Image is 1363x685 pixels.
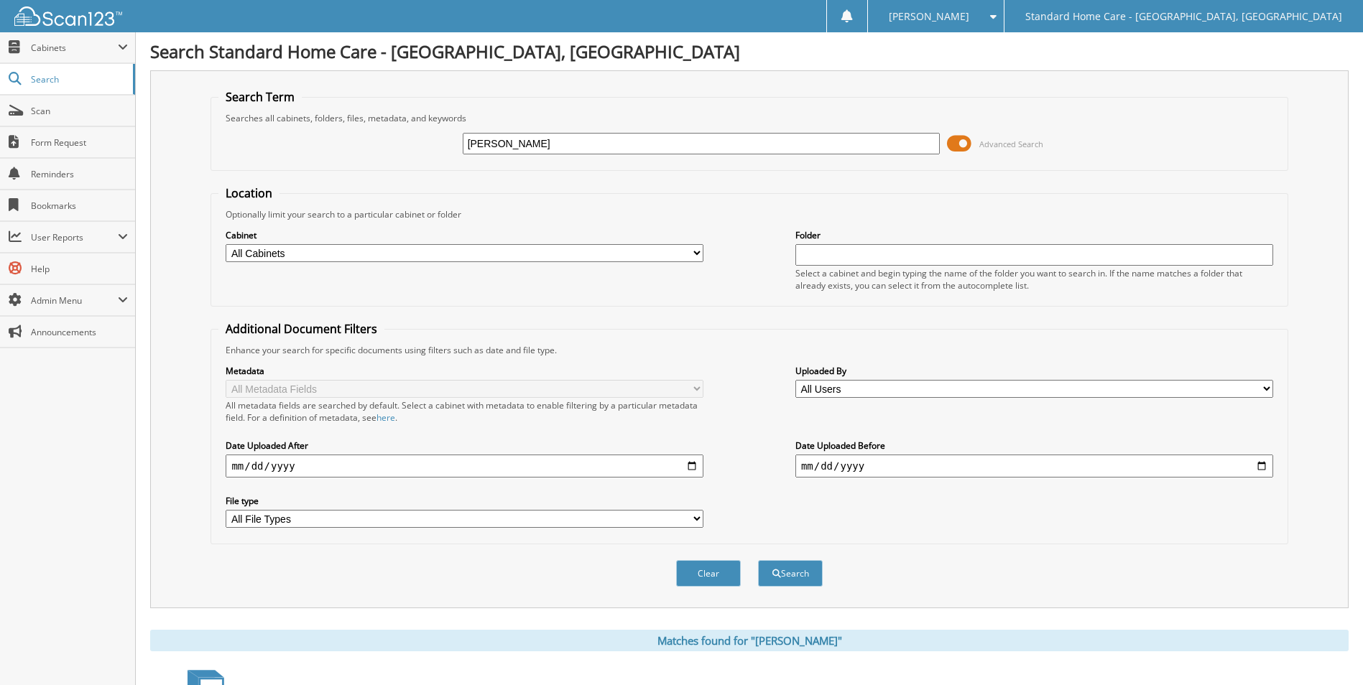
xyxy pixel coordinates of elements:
[795,229,1273,241] label: Folder
[218,89,302,105] legend: Search Term
[31,200,128,212] span: Bookmarks
[795,365,1273,377] label: Uploaded By
[795,439,1273,452] label: Date Uploaded Before
[150,39,1349,63] h1: Search Standard Home Care - [GEOGRAPHIC_DATA], [GEOGRAPHIC_DATA]
[31,105,128,117] span: Scan
[31,231,118,243] span: User Reports
[218,344,1280,356] div: Enhance your search for specific documents using filters such as date and file type.
[226,229,703,241] label: Cabinet
[795,267,1273,292] div: Select a cabinet and begin typing the name of the folder you want to search in. If the name match...
[226,399,703,424] div: All metadata fields are searched by default. Select a cabinet with metadata to enable filtering b...
[889,12,969,21] span: [PERSON_NAME]
[14,6,122,26] img: scan123-logo-white.svg
[218,112,1280,124] div: Searches all cabinets, folders, files, metadata, and keywords
[31,42,118,54] span: Cabinets
[226,455,703,477] input: start
[1025,12,1342,21] span: Standard Home Care - [GEOGRAPHIC_DATA], [GEOGRAPHIC_DATA]
[31,136,128,149] span: Form Request
[226,495,703,507] label: File type
[676,560,741,587] button: Clear
[376,411,395,424] a: here
[218,208,1280,220] div: Optionally limit your search to a particular cabinet or folder
[795,455,1273,477] input: end
[979,139,1043,149] span: Advanced Search
[31,263,128,275] span: Help
[31,73,126,85] span: Search
[758,560,823,587] button: Search
[218,321,384,337] legend: Additional Document Filters
[226,365,703,377] label: Metadata
[31,294,118,307] span: Admin Menu
[218,185,279,201] legend: Location
[31,326,128,338] span: Announcements
[226,439,703,452] label: Date Uploaded After
[31,168,128,180] span: Reminders
[150,630,1349,651] div: Matches found for "[PERSON_NAME]"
